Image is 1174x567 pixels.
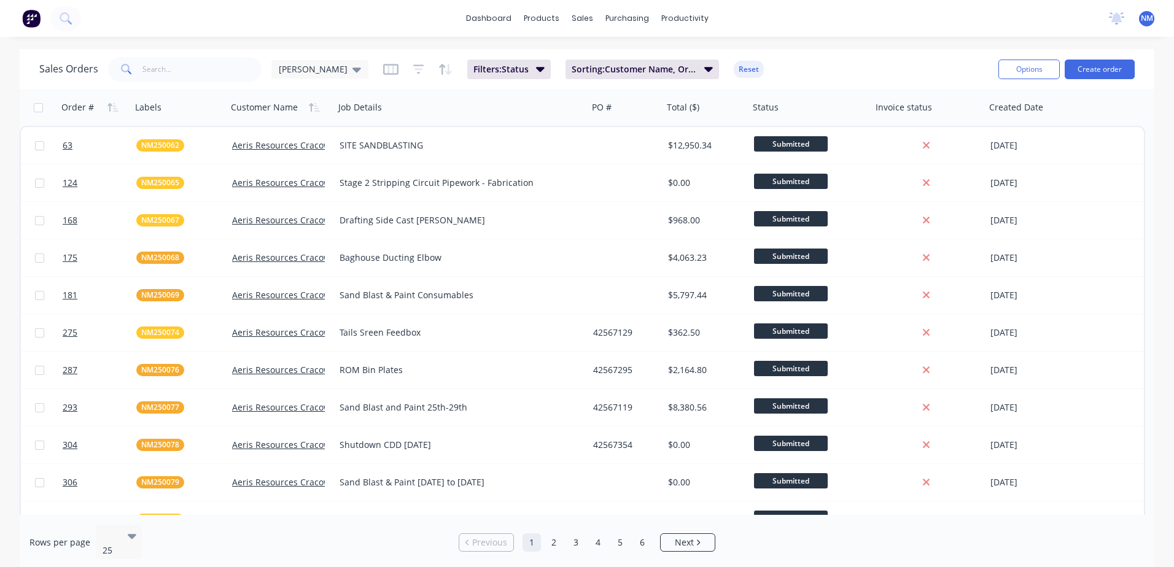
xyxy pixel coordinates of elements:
[990,401,1082,414] div: [DATE]
[136,476,184,488] button: NM250079
[593,401,655,414] div: 42567119
[990,364,1082,376] div: [DATE]
[141,177,179,189] span: NM250065
[232,214,379,226] a: Aeris Resources Cracow Operations
[523,533,541,552] a: Page 1 is your current page
[754,136,828,152] span: Submitted
[668,214,741,226] div: $968.00
[340,514,571,526] div: Stripping Circuit Pipe Installation
[141,364,179,376] span: NM250076
[668,514,741,526] div: $3,873.61
[572,63,697,75] span: Sorting: Customer Name, Order #
[990,252,1082,264] div: [DATE]
[998,60,1060,79] button: Options
[232,401,379,413] a: Aeris Resources Cracow Operations
[63,252,77,264] span: 175
[589,533,607,552] a: Page 4
[136,252,184,264] button: NM250068
[63,214,77,226] span: 168
[136,401,184,414] button: NM250077
[103,544,117,557] div: 25
[668,139,741,152] div: $12,950.34
[990,514,1082,526] div: [DATE]
[63,364,77,376] span: 287
[63,464,136,501] a: 306
[990,289,1082,301] div: [DATE]
[876,101,932,114] div: Invoice status
[340,439,571,451] div: Shutdown CDD [DATE]
[141,289,179,301] span: NM250069
[141,326,179,339] span: NM250074
[611,533,629,552] a: Page 5
[668,476,741,488] div: $0.00
[136,139,184,152] button: NM250062
[63,501,136,538] a: 307
[592,101,612,114] div: PO #
[754,174,828,189] span: Submitted
[231,101,298,114] div: Customer Name
[675,536,694,549] span: Next
[566,60,719,79] button: Sorting:Customer Name, Order #
[754,511,828,526] span: Submitted
[340,476,571,488] div: Sand Blast & Paint [DATE] to [DATE]
[1141,13,1153,24] span: NM
[754,361,828,376] span: Submitted
[63,401,77,414] span: 293
[593,364,655,376] div: 42567295
[460,9,518,28] a: dashboard
[135,101,161,114] div: Labels
[599,9,655,28] div: purchasing
[39,63,98,75] h1: Sales Orders
[63,177,77,189] span: 124
[141,252,179,264] span: NM250068
[340,364,571,376] div: ROM Bin Plates
[593,439,655,451] div: 42567354
[593,326,655,339] div: 42567129
[63,202,136,239] a: 168
[754,398,828,414] span: Submitted
[668,177,741,189] div: $0.00
[754,473,828,488] span: Submitted
[63,289,77,301] span: 181
[1065,60,1135,79] button: Create order
[989,101,1043,114] div: Created Date
[232,139,379,151] a: Aeris Resources Cracow Operations
[754,249,828,264] span: Submitted
[667,101,699,114] div: Total ($)
[141,214,179,226] span: NM250067
[63,277,136,314] a: 181
[141,139,179,152] span: NM250062
[990,326,1082,339] div: [DATE]
[136,364,184,376] button: NM250076
[990,439,1082,451] div: [DATE]
[63,352,136,388] a: 287
[63,164,136,201] a: 124
[668,364,741,376] div: $2,164.80
[63,326,77,339] span: 275
[136,177,184,189] button: NM250065
[340,289,571,301] div: Sand Blast & Paint Consumables
[232,364,379,376] a: Aeris Resources Cracow Operations
[753,101,779,114] div: Status
[566,9,599,28] div: sales
[545,533,563,552] a: Page 2
[340,177,571,189] div: Stage 2 Stripping Circuit Pipework - Fabrication
[633,533,651,552] a: Page 6
[518,9,566,28] div: products
[136,289,184,301] button: NM250069
[734,61,764,78] button: Reset
[232,326,379,338] a: Aeris Resources Cracow Operations
[338,101,382,114] div: Job Details
[990,177,1082,189] div: [DATE]
[668,401,741,414] div: $8,380.56
[141,401,179,414] span: NM250077
[990,214,1082,226] div: [DATE]
[29,536,90,549] span: Rows per page
[473,63,529,75] span: Filters: Status
[141,514,179,526] span: NM250080
[63,314,136,351] a: 275
[61,101,94,114] div: Order #
[472,536,507,549] span: Previous
[754,323,828,339] span: Submitted
[655,9,715,28] div: productivity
